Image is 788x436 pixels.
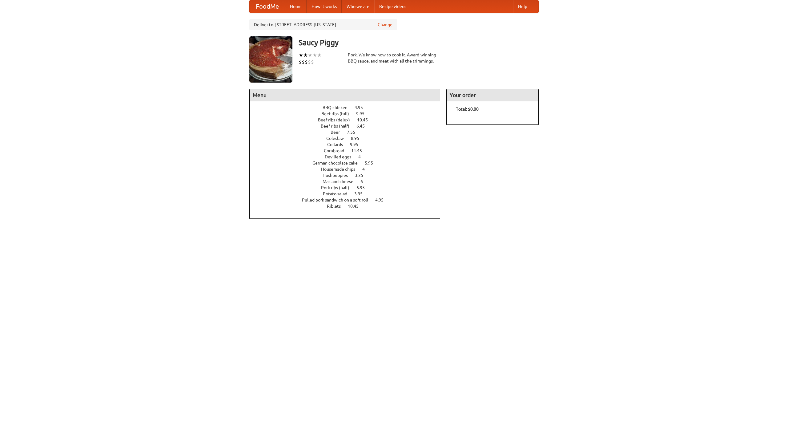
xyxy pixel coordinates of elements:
a: Beer 7.55 [331,130,367,135]
span: Mac and cheese [323,179,360,184]
a: FoodMe [250,0,285,13]
span: 10.45 [357,117,374,122]
span: 3.25 [355,173,369,178]
a: Pork ribs (half) 6.95 [321,185,376,190]
span: Pulled pork sandwich on a soft roll [302,198,374,202]
a: Beef ribs (half) 6.45 [321,124,376,128]
span: BBQ chicken [323,105,354,110]
li: $ [311,59,314,65]
span: Hushpuppies [323,173,354,178]
b: Total: $0.00 [456,107,479,112]
span: Beer [331,130,346,135]
span: 4.95 [355,105,369,110]
span: Beef ribs (half) [321,124,356,128]
a: Potato salad 3.95 [323,191,374,196]
span: Beef ribs (full) [321,111,355,116]
a: Housemade chips 4 [321,167,376,172]
h4: Menu [250,89,440,101]
img: angular.jpg [249,36,292,83]
li: ★ [317,52,322,59]
span: Beef ribs (delux) [318,117,356,122]
span: 10.45 [348,204,365,209]
a: Pulled pork sandwich on a soft roll 4.95 [302,198,395,202]
a: Cornbread 11.45 [324,148,373,153]
a: Change [378,22,392,28]
span: Devilled eggs [325,154,357,159]
span: Housemade chips [321,167,361,172]
div: Pork. We know how to cook it. Award-winning BBQ sauce, and meat with all the trimmings. [348,52,440,64]
a: Collards 9.95 [327,142,370,147]
span: 4.95 [375,198,390,202]
a: Riblets 10.45 [327,204,370,209]
span: 4 [362,167,371,172]
span: 6.95 [356,185,371,190]
a: Help [513,0,532,13]
span: 7.55 [347,130,361,135]
a: Devilled eggs 4 [325,154,372,159]
span: Pork ribs (half) [321,185,356,190]
li: $ [302,59,305,65]
a: How it works [307,0,342,13]
span: German chocolate cake [312,161,364,165]
a: BBQ chicken 4.95 [323,105,374,110]
a: Home [285,0,307,13]
li: $ [305,59,308,65]
span: 5.95 [365,161,379,165]
span: 6 [360,179,369,184]
span: 11.45 [351,148,368,153]
li: ★ [312,52,317,59]
span: 4 [358,154,367,159]
li: $ [299,59,302,65]
a: Who we are [342,0,374,13]
li: ★ [299,52,303,59]
a: Beef ribs (delux) 10.45 [318,117,379,122]
span: 9.95 [356,111,371,116]
span: Cornbread [324,148,350,153]
a: Hushpuppies 3.25 [323,173,375,178]
li: ★ [308,52,312,59]
span: Collards [327,142,349,147]
h3: Saucy Piggy [299,36,539,49]
a: Mac and cheese 6 [323,179,374,184]
span: Coleslaw [326,136,350,141]
div: Deliver to: [STREET_ADDRESS][US_STATE] [249,19,397,30]
span: 6.45 [356,124,371,128]
a: Recipe videos [374,0,411,13]
span: 8.95 [351,136,365,141]
li: $ [308,59,311,65]
a: German chocolate cake 5.95 [312,161,384,165]
li: ★ [303,52,308,59]
span: 3.95 [354,191,369,196]
h4: Your order [447,89,538,101]
span: Riblets [327,204,347,209]
a: Beef ribs (full) 9.95 [321,111,376,116]
span: 9.95 [350,142,364,147]
a: Coleslaw 8.95 [326,136,371,141]
span: Potato salad [323,191,353,196]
